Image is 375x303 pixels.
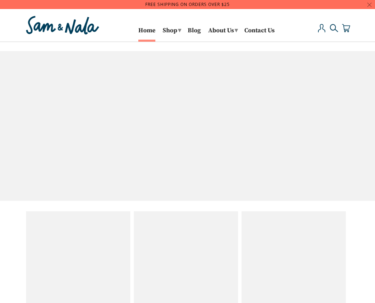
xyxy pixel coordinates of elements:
a: Shop▾ [160,24,183,40]
span: ▾ [178,26,181,34]
img: cart-icon [342,24,350,32]
img: Sam & Nala [24,14,101,36]
img: user-icon [318,24,326,32]
a: My Account [318,24,326,40]
a: Search [330,24,338,40]
a: About Us▾ [206,24,239,40]
a: Contact Us [244,28,275,40]
a: Blog [188,28,201,40]
a: Home [138,28,155,40]
a: Free Shipping on orders over $25 [145,1,230,7]
img: search-icon [330,24,338,32]
span: ▾ [235,26,238,34]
